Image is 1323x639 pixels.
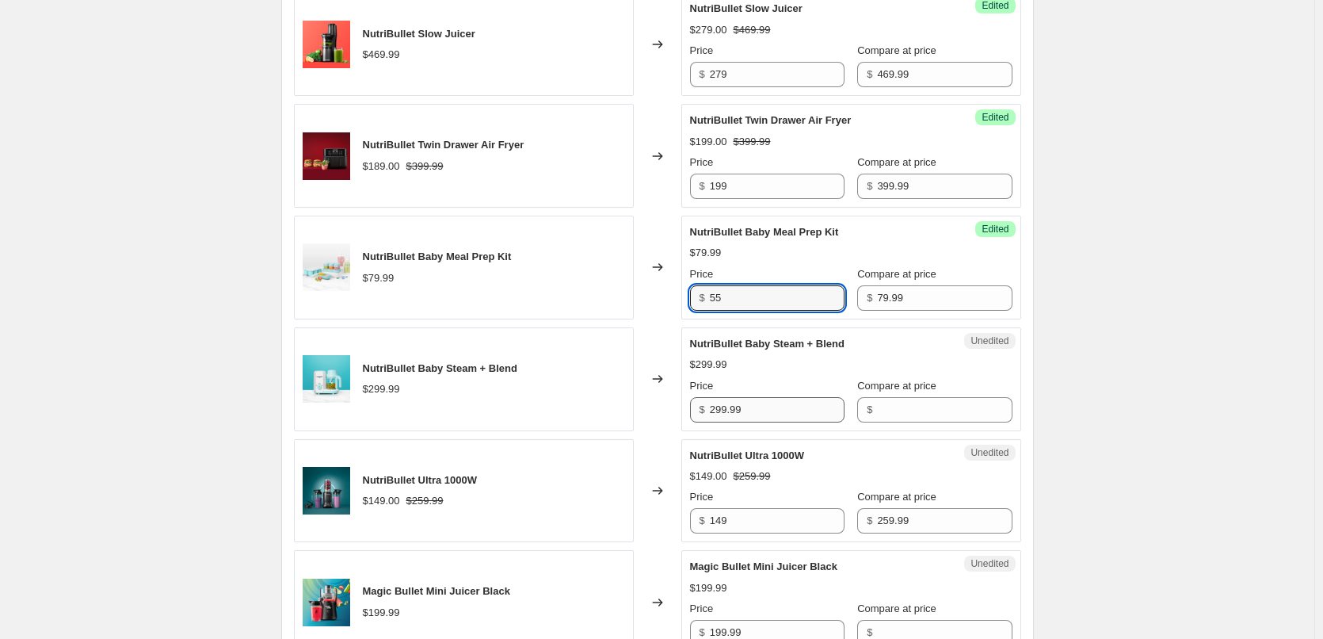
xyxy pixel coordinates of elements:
strike: $399.99 [734,134,771,150]
span: Compare at price [857,380,936,392]
span: $ [867,180,872,192]
span: NutriBullet Baby Meal Prep Kit [690,226,839,238]
span: Price [690,268,714,280]
span: NutriBullet Baby Steam + Blend [690,338,845,350]
span: $ [700,626,705,638]
span: Edited [982,223,1008,235]
strike: $399.99 [406,159,444,174]
div: $199.99 [363,605,400,621]
span: $ [867,515,872,526]
img: TwinDraw1_80x.png [303,132,350,180]
span: NutriBullet Slow Juicer [690,2,803,14]
span: $ [700,180,705,192]
span: Price [690,380,714,392]
div: $79.99 [363,270,395,286]
span: $ [867,68,872,80]
div: $199.00 [690,134,727,150]
strike: $469.99 [734,22,771,38]
img: NB_Slow-Juicer_Hero_CoralBkgd_2000x2000_38034c76-c432-4389-ba85-2cbcbc6e3741_80x.jpg [303,21,350,68]
span: NutriBullet Baby Steam + Blend [363,362,517,374]
span: Compare at price [857,44,936,56]
div: $149.00 [690,469,727,484]
span: Unedited [970,335,1008,347]
div: $189.00 [363,159,400,174]
span: NutriBullet Ultra 1000W [690,450,804,461]
span: Compare at price [857,491,936,503]
div: $299.99 [363,381,400,397]
span: Compare at price [857,603,936,614]
div: $149.00 [363,493,400,509]
span: Magic Bullet Mini Juicer Black [690,561,837,572]
span: Compare at price [857,156,936,168]
div: $469.99 [363,47,400,63]
span: NutriBullet Slow Juicer [363,28,475,40]
span: Unedited [970,446,1008,459]
strike: $259.99 [734,469,771,484]
span: $ [700,404,705,415]
div: $199.99 [690,580,727,596]
div: $299.99 [690,357,727,373]
span: $ [867,404,872,415]
span: $ [700,292,705,304]
span: NutriBullet Baby Meal Prep Kit [363,251,512,262]
span: NutriBullet Ultra 1000W [363,474,477,486]
span: $ [867,626,872,638]
span: NutriBullet Twin Drawer Air Fryer [363,139,524,151]
span: Edited [982,111,1008,124]
span: Price [690,603,714,614]
span: $ [700,515,705,526]
span: NutriBullet Twin Drawer Air Fryer [690,114,852,126]
strike: $259.99 [406,493,444,509]
img: BabySteamandBlend2_80x.png [303,355,350,403]
img: MB_Mini-Juicer-AK_Web_Hero_3000x3000_c0d10c43-90c4-49c9-b8c1-df294ae9fb60_80x.jpg [303,579,350,626]
div: $279.00 [690,22,727,38]
span: Magic Bullet Mini Juicer Black [363,585,510,597]
span: Unedited [970,557,1008,570]
img: NB07500-1008_NB_Ultra_Config_Blow_BG_2000x2000_885c8265-28ff-4ec9-824b-0d503a83ae88_80x.jpg [303,467,350,515]
span: Compare at price [857,268,936,280]
img: BabyS_B2_80x.png [303,243,350,291]
span: Price [690,156,714,168]
span: Price [690,491,714,503]
span: $ [867,292,872,304]
span: $ [700,68,705,80]
div: $79.99 [690,245,722,261]
span: Price [690,44,714,56]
